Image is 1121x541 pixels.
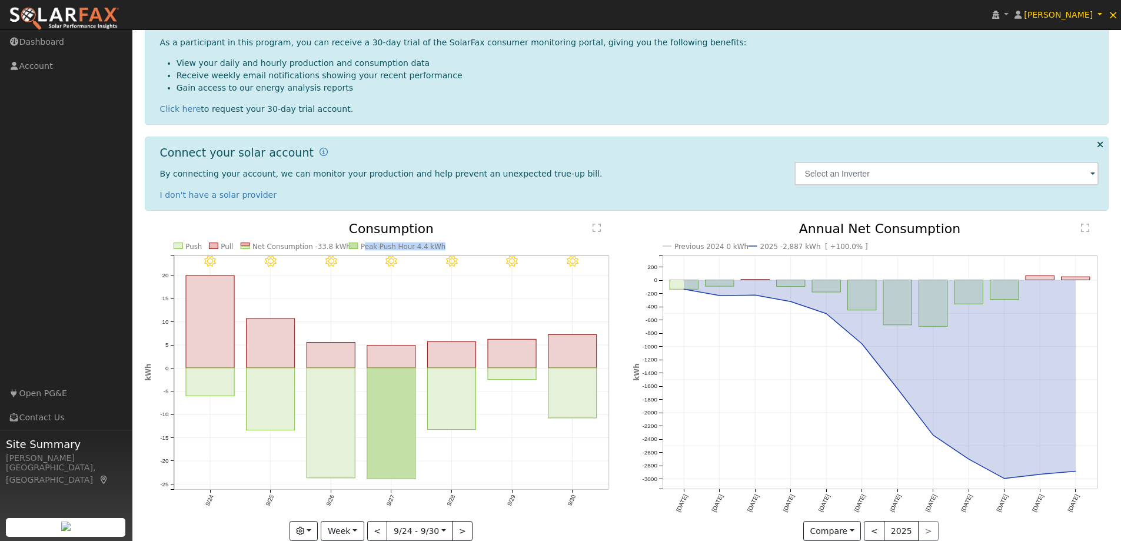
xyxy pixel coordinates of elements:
[642,449,657,456] text: -2600
[246,368,294,430] rect: onclick=""
[488,339,536,368] rect: onclick=""
[919,280,947,326] rect: onclick=""
[883,280,912,324] rect: onclick=""
[427,368,475,430] rect: onclick=""
[654,277,657,283] text: 0
[803,521,861,541] button: Compare
[746,493,760,513] text: [DATE]
[252,242,351,250] text: Net Consumption -33.8 kWh
[367,368,415,479] rect: onclick=""
[6,462,126,486] div: [GEOGRAPHIC_DATA], [GEOGRAPHIC_DATA]
[1081,223,1089,233] text: 
[160,411,169,418] text: -10
[674,243,749,251] text: Previous 2024 0 kWh
[204,493,214,507] text: 9/24
[446,255,457,267] i: 9/28 - MostlyClear
[1062,277,1090,280] rect: onclick=""
[162,295,169,301] text: 15
[646,290,657,297] text: -200
[1108,8,1118,22] span: ×
[367,346,415,368] rect: onclick=""
[349,221,434,236] text: Consumption
[160,36,1099,49] p: As a participant in this program, you can receive a 30-day trial of the SolarFax consumer monitor...
[6,436,126,452] span: Site Summary
[954,280,983,304] rect: onclick=""
[824,311,829,316] circle: onclick=""
[853,493,866,513] text: [DATE]
[1038,472,1043,477] circle: onclick=""
[160,190,277,200] a: I don't have a solar provider
[567,255,578,267] i: 9/30 - MostlyClear
[385,494,396,507] text: 9/27
[799,221,961,236] text: Annual Net Consumption
[160,169,603,178] span: By connecting your account, we can monitor your production and help prevent an unexpected true-up...
[163,388,168,394] text: -5
[889,493,902,513] text: [DATE]
[548,334,597,368] rect: onclick=""
[781,493,795,513] text: [DATE]
[642,396,657,403] text: -1800
[177,82,1099,94] li: Gain access to our energy analysis reports
[160,104,201,114] a: Click here
[960,493,973,513] text: [DATE]
[144,363,152,380] text: kWh
[204,255,215,267] i: 9/24 - MostlyClear
[647,264,657,270] text: 200
[567,493,577,507] text: 9/30
[812,280,840,292] rect: onclick=""
[760,243,867,251] text: 2025 -2,887 kWh [ +100.0% ]
[186,276,234,368] rect: onclick=""
[160,481,169,487] text: -25
[642,356,657,363] text: -1200
[675,493,688,513] text: [DATE]
[884,521,919,541] button: 2025
[427,341,475,368] rect: onclick=""
[325,255,336,267] i: 9/26 - MostlyClear
[307,368,355,478] rect: onclick=""
[642,409,657,416] text: -2000
[633,363,641,381] text: kWh
[847,280,876,310] rect: onclick=""
[246,318,294,368] rect: onclick=""
[1067,493,1080,513] text: [DATE]
[717,293,721,298] circle: onclick=""
[646,330,657,336] text: -800
[864,521,884,541] button: <
[642,436,657,442] text: -2400
[160,146,314,160] h1: Connect your solar account
[507,255,518,267] i: 9/29 - MostlyClear
[642,463,657,469] text: -2800
[61,522,71,531] img: retrieve
[681,287,686,291] circle: onclick=""
[1026,276,1054,280] rect: onclick=""
[387,521,453,541] button: 9/24 - 9/30
[642,370,657,376] text: -1400
[385,255,397,267] i: 9/27 - MostlyClear
[642,476,657,482] text: -3000
[445,493,456,507] text: 9/28
[160,434,169,441] text: -15
[670,280,698,289] rect: onclick=""
[931,433,936,437] circle: onclick=""
[924,493,938,513] text: [DATE]
[162,272,169,278] text: 20
[160,457,169,464] text: -20
[753,293,757,297] circle: onclick=""
[1002,476,1007,481] circle: onclick=""
[177,57,1099,69] li: View your daily and hourly production and consumption data
[9,6,119,31] img: SolarFax
[642,343,657,350] text: -1000
[185,242,202,250] text: Push
[160,103,1099,115] div: to request your 30-day trial account.
[789,299,793,304] circle: onclick=""
[646,303,657,310] text: -400
[307,342,355,368] rect: onclick=""
[264,493,275,507] text: 9/25
[221,242,233,250] text: Pull
[165,341,169,348] text: 5
[177,69,1099,82] li: Receive weekly email notifications showing your recent performance
[1024,10,1093,19] span: [PERSON_NAME]
[452,521,473,541] button: >
[1073,469,1078,474] circle: onclick=""
[488,368,536,380] rect: onclick=""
